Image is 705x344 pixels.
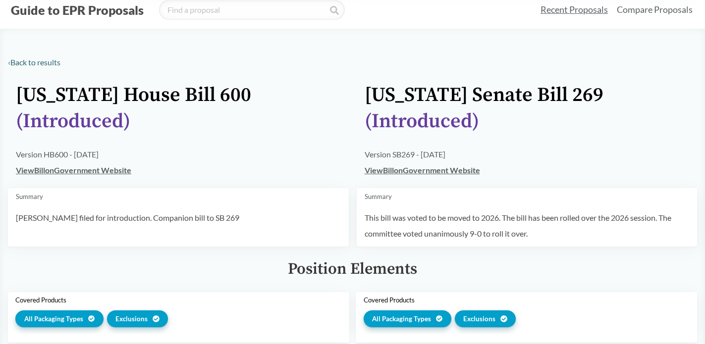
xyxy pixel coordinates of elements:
[365,110,690,133] div: ( Introduced )
[365,210,690,242] p: This bill was voted to be moved to 2026. The bill has been rolled over the 2026 session. The comm...
[365,165,480,175] a: ViewBillonGovernment Website
[365,83,603,107] a: [US_STATE] Senate Bill 269
[24,314,83,324] span: All Packaging Types
[364,296,690,304] div: Covered Products
[372,314,431,324] span: All Packaging Types
[16,83,251,107] a: [US_STATE] House Bill 600
[365,192,690,202] div: Summary
[16,110,341,133] div: ( Introduced )
[463,314,495,324] span: Exclusions
[16,165,131,175] a: ViewBillonGovernment Website
[8,292,697,343] button: Covered ProductsAll Packaging TypesExclusionsCovered ProductsAll Packaging TypesExclusions
[8,260,697,278] div: Position Elements
[16,148,341,160] div: Version HB600 - [DATE]
[8,57,60,67] a: ‹Back to results
[16,192,341,202] div: Summary
[115,314,148,324] span: Exclusions
[8,2,147,18] button: Guide to EPR Proposals
[15,296,341,304] div: Covered Products
[16,210,341,226] p: [PERSON_NAME] filed for introduction. Companion bill to SB 269
[365,148,690,160] div: Version SB269 - [DATE]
